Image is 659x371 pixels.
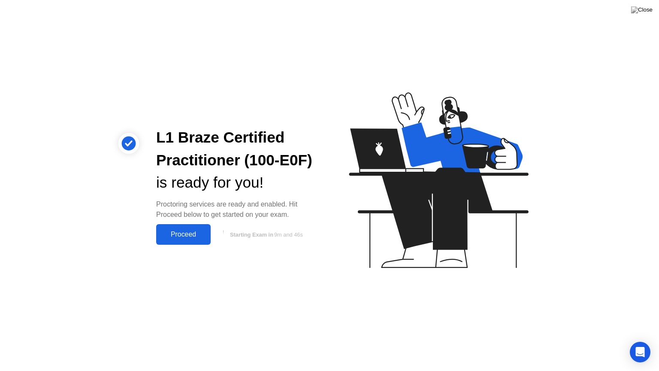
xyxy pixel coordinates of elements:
[159,231,208,238] div: Proceed
[215,226,316,243] button: Starting Exam in9m and 46s
[156,126,316,172] div: L1 Braze Certified Practitioner (100-E0F)
[274,231,303,238] span: 9m and 46s
[156,224,211,245] button: Proceed
[156,199,316,220] div: Proctoring services are ready and enabled. Hit Proceed below to get started on your exam.
[631,6,653,13] img: Close
[630,342,650,362] div: Open Intercom Messenger
[156,171,316,194] div: is ready for you!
